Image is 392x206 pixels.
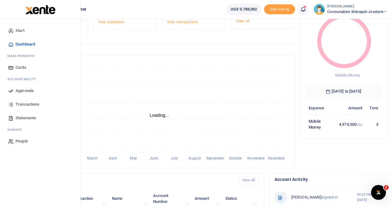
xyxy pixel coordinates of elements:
li: Ac [5,74,75,84]
tspan: July [170,156,178,160]
a: Cards [5,61,75,74]
small: [PERSON_NAME] [327,4,387,9]
span: Mobile Money [335,73,360,77]
a: Start [5,24,75,37]
tspan: November [247,156,265,160]
a: Statements [5,111,75,125]
a: Approvals [5,84,75,98]
span: Transactions [15,101,39,107]
small: 03:22 PM [DATE] [357,192,382,203]
span: UGX 9,788,082 [231,6,257,12]
li: Wallet ballance [223,4,264,15]
th: Txns [366,101,382,115]
a: View transactions [167,20,198,24]
th: Amount [336,101,366,115]
a: Dashboard [5,37,75,51]
span: Add money [264,4,295,15]
span: 1 [384,185,389,190]
td: 3 [366,115,382,134]
h4: Recent Transactions [29,177,235,184]
h6: [DATE] to [DATE] [305,84,382,99]
li: Toup your wallet [264,4,295,15]
h4: Account Activity [275,176,382,183]
p: signed-in [291,194,357,201]
a: Add money [264,7,295,11]
span: Dashboard [15,41,35,47]
tspan: December [268,156,285,160]
a: View all [240,176,259,184]
tspan: March [87,156,98,160]
tspan: August [188,156,201,160]
span: Start [15,28,24,34]
span: countability [12,77,36,81]
a: UGX 9,788,082 [226,4,262,15]
small: UGX [356,123,362,126]
text: Loading... [150,113,169,118]
a: People [5,134,75,148]
img: logo-large [25,5,55,14]
li: M [5,51,75,61]
tspan: May [130,156,137,160]
tspan: October [229,156,243,160]
tspan: September [206,156,224,160]
a: View statement [98,20,124,24]
th: Expense [305,101,336,115]
span: [PERSON_NAME] [291,195,321,199]
td: 4,974,500 [336,115,366,134]
tspan: April [109,156,117,160]
span: anage [11,127,22,132]
li: M [5,125,75,134]
span: Approvals [15,88,34,94]
span: Statements [15,115,36,121]
a: profile-user [PERSON_NAME] Consumables managed-Joselyne [314,4,387,15]
span: Consumables managed-Joselyne [327,9,387,15]
a: View all [236,19,249,23]
span: Cards [15,64,26,71]
a: logo-small logo-large logo-large [25,7,55,11]
td: Mobile Money [305,115,336,134]
h4: Transactions Overview [29,46,290,53]
iframe: Intercom live chat [371,185,386,200]
img: profile-user [314,4,325,15]
tspan: June [149,156,158,160]
span: People [15,138,28,144]
a: Transactions [5,98,75,111]
span: ake Payments [11,54,35,58]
